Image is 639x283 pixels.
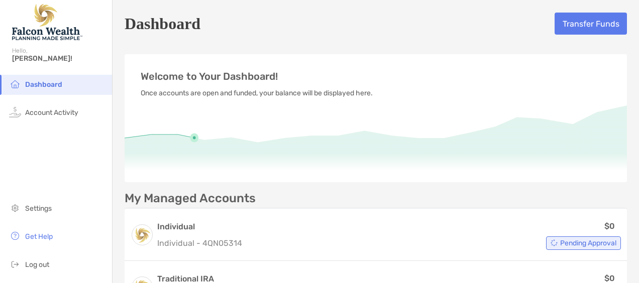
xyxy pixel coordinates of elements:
[25,204,52,213] span: Settings
[125,192,256,205] p: My Managed Accounts
[25,232,53,241] span: Get Help
[12,54,106,63] span: [PERSON_NAME]!
[9,106,21,118] img: activity icon
[555,13,627,35] button: Transfer Funds
[25,260,49,269] span: Log out
[157,221,242,233] h3: Individual
[25,80,62,89] span: Dashboard
[9,202,21,214] img: settings icon
[9,230,21,242] img: get-help icon
[141,87,611,99] p: Once accounts are open and funded, your balance will be displayed here.
[141,70,611,83] p: Welcome to Your Dashboard!
[9,258,21,270] img: logout icon
[132,225,152,245] img: logo account
[12,4,82,40] img: Falcon Wealth Planning Logo
[25,108,78,117] span: Account Activity
[551,239,558,246] img: Account Status icon
[604,220,615,232] p: $0
[157,237,242,249] p: Individual - 4QN05314
[9,78,21,90] img: household icon
[125,12,200,35] h5: Dashboard
[560,240,616,246] span: Pending Approval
